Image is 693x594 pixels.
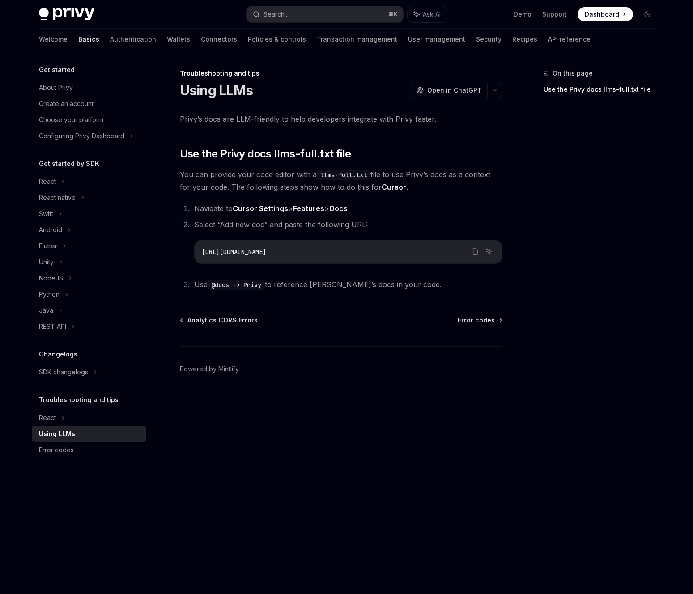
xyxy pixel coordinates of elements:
div: Python [39,289,60,300]
a: Cursor [382,182,406,192]
div: REST API [39,321,66,332]
a: Error codes [32,442,146,458]
code: @docs -> Privy [208,280,265,290]
span: Use to reference [PERSON_NAME]’s docs in your code. [194,280,442,289]
h5: Get started by SDK [39,158,99,169]
strong: Cursor Settings [233,204,288,213]
span: Dashboard [585,10,619,19]
div: Swift [39,208,53,219]
button: Ask AI [408,6,447,22]
a: Welcome [39,29,68,50]
div: Unity [39,257,54,267]
div: Search... [264,9,289,20]
a: Use the Privy docs llms-full.txt file [544,82,662,97]
h5: Get started [39,64,75,75]
a: Security [476,29,502,50]
a: User management [408,29,465,50]
div: Choose your platform [39,115,103,125]
span: Analytics CORS Errors [187,316,258,325]
div: Create an account [39,98,94,109]
a: Authentication [110,29,156,50]
div: NodeJS [39,273,63,284]
a: Dashboard [578,7,633,21]
span: Open in ChatGPT [427,86,482,95]
a: Wallets [167,29,190,50]
a: API reference [548,29,591,50]
a: Powered by Mintlify [180,365,239,373]
span: ⌘ K [388,11,398,18]
div: Java [39,305,53,316]
a: Using LLMs [32,426,146,442]
h1: Using LLMs [180,82,253,98]
a: Error codes [458,316,502,325]
span: Use the Privy docs llms-full.txt file [180,147,351,161]
a: About Privy [32,80,146,96]
button: Search...⌘K [247,6,403,22]
div: React [39,412,56,423]
a: Demo [514,10,531,19]
h5: Changelogs [39,349,77,360]
a: Transaction management [317,29,397,50]
h5: Troubleshooting and tips [39,395,119,405]
img: dark logo [39,8,94,21]
div: React [39,176,56,187]
div: Using LLMs [39,429,75,439]
div: Android [39,225,62,235]
strong: Features [293,204,324,213]
a: Support [542,10,567,19]
span: Privy’s docs are LLM-friendly to help developers integrate with Privy faster. [180,113,502,125]
button: Open in ChatGPT [411,83,487,98]
button: Toggle dark mode [640,7,655,21]
div: Error codes [39,445,74,455]
div: About Privy [39,82,73,93]
code: llms-full.txt [317,170,370,180]
div: React native [39,192,76,203]
span: You can provide your code editor with a file to use Privy’s docs as a context for your code. The ... [180,168,502,193]
span: Error codes [458,316,495,325]
span: Navigate to > > [194,204,348,213]
div: Troubleshooting and tips [180,69,502,78]
div: Configuring Privy Dashboard [39,131,124,141]
a: Recipes [512,29,537,50]
div: Flutter [39,241,57,251]
a: Create an account [32,96,146,112]
a: Choose your platform [32,112,146,128]
strong: Docs [329,204,348,213]
button: Ask AI [483,246,495,257]
button: Copy the contents from the code block [469,246,480,257]
div: SDK changelogs [39,367,88,378]
span: Ask AI [423,10,441,19]
span: On this page [553,68,593,79]
span: [URL][DOMAIN_NAME] [202,248,266,256]
a: Basics [78,29,99,50]
a: Analytics CORS Errors [181,316,258,325]
a: Connectors [201,29,237,50]
a: Policies & controls [248,29,306,50]
span: Select “Add new doc” and paste the following URL: [194,220,368,229]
